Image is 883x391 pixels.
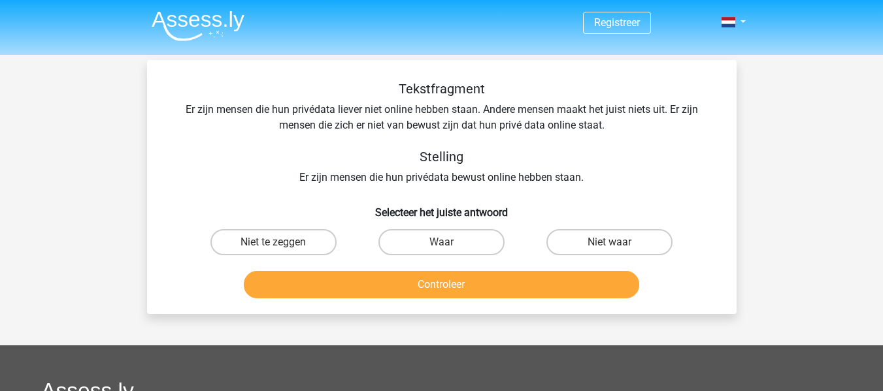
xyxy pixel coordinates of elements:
h5: Stelling [168,149,716,164]
label: Niet waar [546,229,673,255]
label: Waar [378,229,505,255]
img: Assessly [152,10,244,41]
label: Niet te zeggen [210,229,337,255]
a: Registreer [594,16,640,29]
h5: Tekstfragment [168,81,716,97]
div: Er zijn mensen die hun privédata liever niet online hebben staan. Andere mensen maakt het juist n... [168,81,716,185]
h6: Selecteer het juiste antwoord [168,196,716,219]
button: Controleer [244,271,639,298]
